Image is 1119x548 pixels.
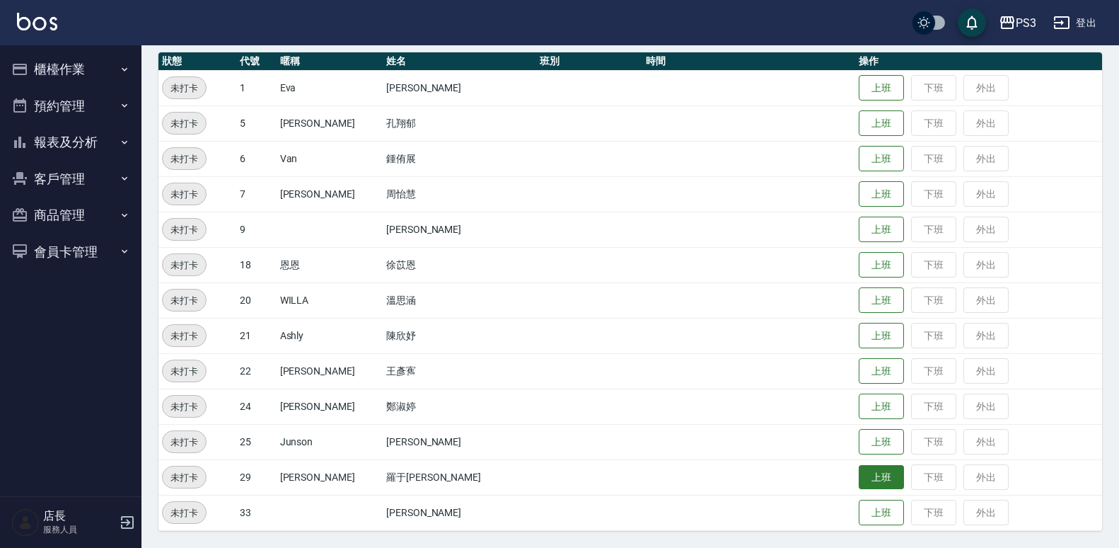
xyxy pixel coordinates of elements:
[163,81,206,96] span: 未打卡
[163,470,206,485] span: 未打卡
[236,424,277,459] td: 25
[6,234,136,270] button: 會員卡管理
[158,52,236,71] th: 狀態
[236,318,277,353] td: 21
[163,187,206,202] span: 未打卡
[277,459,383,495] td: [PERSON_NAME]
[383,70,536,105] td: [PERSON_NAME]
[859,217,904,243] button: 上班
[859,394,904,420] button: 上班
[642,52,855,71] th: 時間
[277,282,383,318] td: WILLA
[383,318,536,353] td: 陳欣妤
[236,389,277,424] td: 24
[236,495,277,530] td: 33
[536,52,642,71] th: 班別
[383,141,536,176] td: 鍾侑展
[859,358,904,384] button: 上班
[859,429,904,455] button: 上班
[277,176,383,212] td: [PERSON_NAME]
[6,88,136,125] button: 預約管理
[163,293,206,308] span: 未打卡
[236,52,277,71] th: 代號
[6,161,136,198] button: 客戶管理
[163,258,206,273] span: 未打卡
[277,105,383,141] td: [PERSON_NAME]
[993,8,1042,38] button: PS3
[6,51,136,88] button: 櫃檯作業
[855,52,1102,71] th: 操作
[163,152,206,166] span: 未打卡
[383,212,536,247] td: [PERSON_NAME]
[383,389,536,424] td: 鄭淑婷
[383,495,536,530] td: [PERSON_NAME]
[236,176,277,212] td: 7
[277,141,383,176] td: Van
[859,287,904,314] button: 上班
[163,399,206,414] span: 未打卡
[958,8,986,37] button: save
[383,247,536,282] td: 徐苡恩
[17,13,57,30] img: Logo
[236,141,277,176] td: 6
[163,329,206,343] span: 未打卡
[277,70,383,105] td: Eva
[163,116,206,131] span: 未打卡
[383,52,536,71] th: 姓名
[859,252,904,278] button: 上班
[383,176,536,212] td: 周怡慧
[859,181,904,207] button: 上班
[163,364,206,379] span: 未打卡
[43,523,115,536] p: 服務人員
[236,353,277,389] td: 22
[859,465,904,490] button: 上班
[277,424,383,459] td: Junson
[277,52,383,71] th: 暱稱
[859,323,904,349] button: 上班
[859,146,904,172] button: 上班
[236,459,277,495] td: 29
[277,247,383,282] td: 恩恩
[277,389,383,424] td: [PERSON_NAME]
[277,353,383,389] td: [PERSON_NAME]
[163,506,206,520] span: 未打卡
[6,124,136,161] button: 報表及分析
[43,509,115,523] h5: 店長
[236,70,277,105] td: 1
[383,459,536,495] td: 羅于[PERSON_NAME]
[163,435,206,450] span: 未打卡
[1016,14,1036,32] div: PS3
[11,508,40,537] img: Person
[277,318,383,353] td: Ashly
[236,247,277,282] td: 18
[163,222,206,237] span: 未打卡
[859,500,904,526] button: 上班
[859,110,904,137] button: 上班
[383,424,536,459] td: [PERSON_NAME]
[859,75,904,101] button: 上班
[236,282,277,318] td: 20
[383,353,536,389] td: 王彥寯
[1048,10,1102,36] button: 登出
[236,212,277,247] td: 9
[236,105,277,141] td: 5
[383,282,536,318] td: 溫思涵
[383,105,536,141] td: 孔翔郁
[6,197,136,234] button: 商品管理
